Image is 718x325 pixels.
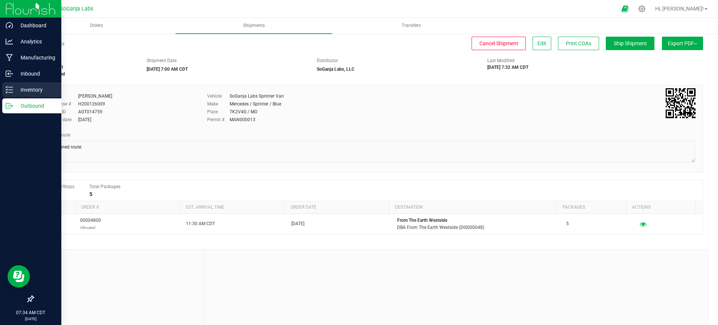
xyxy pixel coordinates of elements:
span: Cancel Shipment [479,40,518,46]
p: Inventory [13,85,58,94]
img: Scan me! [666,88,696,118]
inline-svg: Dashboard [6,22,13,29]
inline-svg: Inbound [6,70,13,77]
div: [PERSON_NAME] [78,93,112,99]
button: Edit [533,37,551,50]
label: Make [207,101,230,107]
th: Order # [75,201,180,214]
span: Notes [39,255,197,264]
div: SoGanja Labs Sprinter Van [230,93,284,99]
th: Destination [389,201,556,214]
strong: [DATE] 7:00 AM CDT [147,67,188,72]
label: Plate [207,108,230,115]
label: Shipment Date [147,57,177,64]
div: [DATE] [78,116,91,123]
p: From The Earth Westside [397,217,557,224]
span: Total Packages [89,184,120,189]
a: Shipments [175,18,332,34]
label: Last Modified [487,57,515,64]
button: Ship Shipment [606,37,654,50]
span: Print COAs [566,40,591,46]
p: Inbound [13,69,58,78]
button: Export PDF [662,37,703,50]
div: TK2V4G / MO [230,108,257,115]
p: [DATE] [3,316,58,322]
span: Hi, [PERSON_NAME]! [655,6,704,12]
strong: [DATE] 7:32 AM CDT [487,65,528,70]
p: DBA From The Earth Westside (DIS000048) [397,224,557,231]
inline-svg: Analytics [6,38,13,45]
span: Export PDF [668,40,697,46]
th: Order date [284,201,389,214]
label: Permit # [207,116,230,123]
span: Edit [537,40,546,46]
div: Manage settings [637,5,647,12]
p: Analytics [13,37,58,46]
inline-svg: Inventory [6,86,13,93]
span: 11:30 AM CDT [186,220,215,227]
span: 5 [566,220,569,227]
label: Vehicle [207,93,230,99]
strong: SoGanja Labs, LLC [317,67,355,72]
div: MAN000013 [230,116,255,123]
span: Shipment # [33,57,135,64]
th: Packages [556,201,626,214]
button: Print COAs [558,37,599,50]
span: Open Ecommerce Menu [617,1,633,16]
span: Orders [80,22,113,29]
inline-svg: Manufacturing [6,54,13,61]
span: Shipments [233,22,275,29]
div: H200126009 [78,101,105,107]
div: AGT014759 [78,108,102,115]
div: Mercedes / Sprinter / Blue [230,101,281,107]
qrcode: 20250925-001 [666,88,696,118]
a: Orders [18,18,175,34]
a: Transfers [333,18,490,34]
th: Est. arrival time [179,201,284,214]
inline-svg: Outbound [6,102,13,110]
span: Transfers [392,22,431,29]
p: Outbound [13,101,58,110]
p: Manufacturing [13,53,58,62]
iframe: Resource center [7,265,30,288]
p: Allocated [80,224,101,231]
span: 00004800 [80,217,101,231]
p: Dashboard [13,21,58,30]
span: SoGanja Labs [60,6,93,12]
label: Distributor [317,57,338,64]
span: [DATE] [291,220,304,227]
button: Cancel Shipment [472,37,526,50]
strong: 5 [89,191,92,197]
th: Actions [626,201,696,214]
p: 07:34 AM CDT [3,309,58,316]
span: Ship Shipment [614,40,647,46]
